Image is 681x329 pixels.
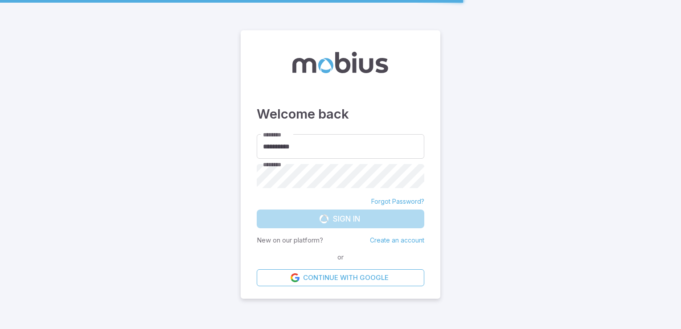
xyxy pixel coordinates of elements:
[257,104,424,124] h3: Welcome back
[257,235,323,245] p: New on our platform?
[335,252,346,262] span: or
[371,197,424,206] a: Forgot Password?
[257,269,424,286] a: Continue with Google
[370,236,424,244] a: Create an account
